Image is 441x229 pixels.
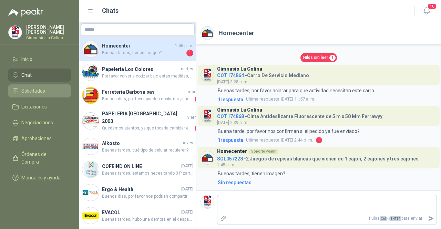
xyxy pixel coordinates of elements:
[82,161,99,178] img: Company Logo
[195,96,202,103] span: 1
[218,96,243,103] span: 1 respuesta
[8,132,71,145] a: Aprobaciones
[102,125,193,132] span: Quedamos atentos, ya que tocaría cambiar el precio
[8,171,71,184] a: Manuales y ayuda
[79,135,196,158] a: Company LogoAlkostojuevesBuenas tardes, qué tipo de celular requieren?
[217,120,248,125] span: [DATE] 2:39 p. m.
[102,193,193,200] span: Buenos días, por favor nos podrían compartir estatura y peso del paciente.
[8,100,71,113] a: Licitaciones
[216,136,437,144] a: 1respuestaUltima respuesta[DATE] 2:44 p. m.1
[217,73,244,78] span: COT174864
[102,147,193,154] span: Buenas tardes, qué tipo de celular requieren?
[420,5,433,17] button: 10
[21,135,52,142] span: Aprobaciones
[217,212,229,225] label: Adjuntar archivos
[82,87,99,104] img: Company Logo
[79,38,196,61] a: Company LogoHomecenter1:45 p. m.Buenas tardes, tienen imagen?1
[8,69,71,82] a: Chat
[21,71,32,79] span: Chat
[102,170,193,177] span: Buenas tardes, estamos necesitando 3 Pizarras móvil magnética de doble cara VIZ-PRO, marco y sopo...
[218,87,374,94] p: Buenas tardes, por favor aclarar para que actividad necesitan este carro
[21,103,47,111] span: Licitaciones
[181,209,193,216] span: [DATE]
[181,186,193,192] span: [DATE]
[82,184,99,201] img: Company Logo
[217,154,419,161] h4: - 2 Juegos de repisas blancas que vienen de 1 cajón, 2 cajones y tres cajones
[102,163,180,170] h4: COFEIND ON LINE
[21,119,53,126] span: Negociaciones
[102,65,178,73] h4: Papeleria Los Colores
[217,80,248,84] span: [DATE] 3:28 p. m.
[246,137,279,144] span: Ultima respuesta
[217,149,247,153] h3: Homecenter
[187,114,202,121] span: viernes
[248,149,278,154] div: Soporte Peakr
[218,127,360,135] p: Buena tarde, por favor nos confirman si el pedido ya fue enviado?
[8,53,71,66] a: Inicio
[82,41,99,58] img: Company Logo
[425,212,437,225] button: Enviar
[8,148,71,168] a: Órdenes de Compra
[217,71,309,77] h4: - Carro De Servicio Mediano
[102,209,180,216] h4: EVACOL
[8,84,71,97] a: Solicitudes
[217,114,244,119] span: COT174868
[217,163,235,167] span: 1:45 p. m.
[21,150,64,166] span: Órdenes de Compra
[79,158,196,181] a: Company LogoCOFEIND ON LINE[DATE]Buenas tardes, estamos necesitando 3 Pizarras móvil magnética de...
[246,137,313,144] span: [DATE] 2:44 p. m.
[102,42,174,50] h4: Homecenter
[201,110,214,123] img: Company Logo
[102,139,179,147] h4: Alkosto
[181,140,193,146] span: jueves
[303,54,328,61] span: Hilos sin leer
[21,174,61,181] span: Manuales y ayuda
[188,89,202,95] span: martes
[300,53,337,62] a: Hilos sin leer1
[217,112,382,118] h4: - Cinta Antideslizante Fluorescente de 5 m x 50 Mm Ferrawyy
[79,61,196,84] a: Company LogoPapeleria Los ColoresmartesPor favor volver a cotizar bajo estas medidas, gracias.
[21,87,45,95] span: Solicitudes
[181,163,193,169] span: [DATE]
[79,204,196,227] a: Company LogoEVACOL[DATE]Buenas tardes, hubo una demora en el despacho, estarían llegando entre [D...
[82,138,99,155] img: Company Logo
[186,50,193,56] span: 1
[217,156,243,162] span: SOL057228
[26,25,71,34] p: [PERSON_NAME] [PERSON_NAME]
[329,55,336,61] span: 1
[218,136,243,144] span: 1 respuesta
[201,69,214,82] img: Company Logo
[9,26,22,39] img: Company Logo
[102,216,193,223] span: Buenas tardes, hubo una demora en el despacho, estarían llegando entre [DATE] y el [DATE]. Guía S...
[26,36,71,40] p: Gimnasio La Colina
[102,6,119,15] h1: Chats
[79,181,196,204] a: Company LogoErgo & Health[DATE]Buenos días, por favor nos podrían compartir estatura y peso del p...
[102,73,193,80] span: Por favor volver a cotizar bajo estas medidas, gracias.
[102,110,186,125] h4: PAPELERIA [GEOGRAPHIC_DATA] 2000
[8,8,43,17] img: Logo peakr
[218,28,254,38] h2: Homecenter
[195,125,202,132] span: 3
[79,107,196,135] a: Company LogoPAPELERIA [GEOGRAPHIC_DATA] 2000viernesQuedamos atentos, ya que tocaría cambiar el pr...
[316,137,322,143] span: 1
[102,96,193,103] span: Buenos días, por favor pueden confirmar ¿qué medida y qué tipo [PERSON_NAME] necesitan?
[217,67,262,71] h3: Gimnasio La Colina
[201,27,214,40] img: Company Logo
[218,179,252,186] div: Sin respuestas
[8,116,71,129] a: Negociaciones
[216,96,437,103] a: 1respuestaUltima respuesta[DATE] 11:57 a. m.
[380,216,387,221] span: Ctrl
[180,66,193,72] span: martes
[217,108,262,112] h3: Gimnasio La Colina
[246,96,279,103] span: Ultima respuesta
[427,3,437,10] span: 10
[201,195,214,208] img: Company Logo
[389,216,401,221] span: ENTER
[218,170,285,177] p: Buenas tardes, tienen imagen?
[82,64,99,81] img: Company Logo
[216,179,437,186] a: Sin respuestas
[102,186,180,193] h4: Ergo & Health
[79,84,196,107] a: Company LogoFerretería Barbosa sasmartesBuenos días, por favor pueden confirmar ¿qué medida y qué...
[175,43,193,49] span: 1:45 p. m.
[229,212,425,225] p: Pulsa + para enviar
